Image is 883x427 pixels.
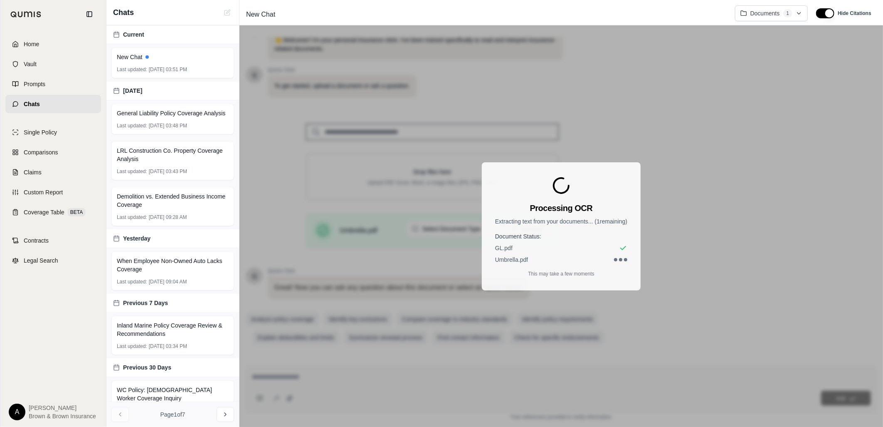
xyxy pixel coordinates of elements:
[5,251,101,270] a: Legal Search
[149,278,187,285] span: [DATE] 09:04 AM
[5,55,101,73] a: Vault
[123,234,150,243] span: Yesterday
[10,11,42,17] img: Qumis Logo
[222,7,232,17] button: Cannot create new chat while OCR is processing
[24,236,49,245] span: Contracts
[783,9,793,17] span: 1
[5,231,101,250] a: Contracts
[243,8,728,21] div: Edit Title
[117,278,147,285] span: Last updated:
[838,10,871,17] span: Hide Citations
[24,188,63,196] span: Custom Report
[243,8,279,21] span: New Chat
[495,244,513,252] span: GL.pdf
[24,60,37,68] span: Vault
[5,35,101,53] a: Home
[5,163,101,181] a: Claims
[24,148,58,156] span: Comparisons
[117,53,142,61] span: New Chat
[117,66,147,73] span: Last updated:
[117,109,225,117] span: General Liability Policy Coverage Analysis
[24,80,45,88] span: Prompts
[495,217,627,226] p: Extracting text from your documents... ( 1 remaining)
[117,122,147,129] span: Last updated:
[9,404,25,420] div: A
[68,208,85,216] span: BETA
[123,30,144,39] span: Current
[29,404,96,412] span: [PERSON_NAME]
[149,214,187,221] span: [DATE] 09:28 AM
[149,168,187,175] span: [DATE] 03:43 PM
[117,214,147,221] span: Last updated:
[495,256,528,264] span: Umbrella.pdf
[530,202,593,214] h3: Processing OCR
[83,7,96,21] button: Collapse sidebar
[5,183,101,201] a: Custom Report
[750,9,780,17] span: Documents
[123,87,142,95] span: [DATE]
[24,40,39,48] span: Home
[24,256,58,265] span: Legal Search
[117,257,229,273] span: When Employee Non-Owned Auto Lacks Coverage
[149,122,187,129] span: [DATE] 03:48 PM
[117,386,229,402] span: WC Policy: [DEMOGRAPHIC_DATA] Worker Coverage Inquiry
[24,208,64,216] span: Coverage Table
[113,7,134,18] span: Chats
[117,321,229,338] span: Inland Marine Policy Coverage Review & Recommendations
[24,100,40,108] span: Chats
[5,203,101,221] a: Coverage TableBETA
[24,168,42,176] span: Claims
[149,66,187,73] span: [DATE] 03:51 PM
[117,192,229,209] span: Demolition vs. Extended Business Income Coverage
[735,5,808,21] button: Documents1
[528,271,594,277] p: This may take a few moments
[5,75,101,93] a: Prompts
[117,343,147,350] span: Last updated:
[117,168,147,175] span: Last updated:
[5,123,101,142] a: Single Policy
[5,143,101,161] a: Comparisons
[160,410,185,419] span: Page 1 of 7
[24,128,57,137] span: Single Policy
[117,146,229,163] span: LRL Construction Co. Property Coverage Analysis
[495,232,627,241] h4: Document Status:
[29,412,96,420] span: Brown & Brown Insurance
[123,299,168,307] span: Previous 7 Days
[123,363,171,372] span: Previous 30 Days
[5,95,101,113] a: Chats
[149,343,187,350] span: [DATE] 03:34 PM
